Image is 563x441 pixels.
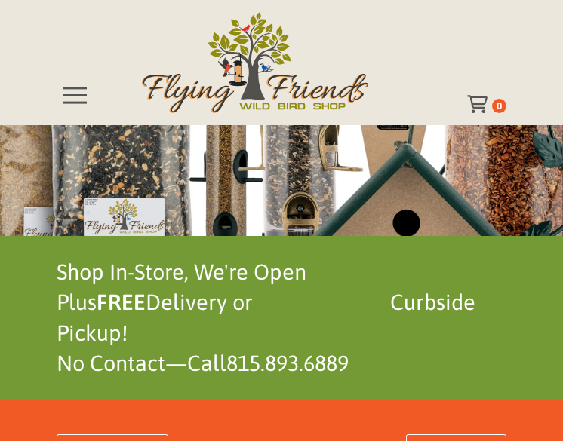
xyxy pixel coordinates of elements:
[497,100,502,112] span: 0
[226,351,349,375] a: 815.893.6889
[97,289,146,314] strong: FREE
[57,257,507,379] p: Shop In-Store, We're Open Plus Delivery or Curbside Pickup! No Contact—Call
[142,12,368,113] img: Flying Friends Wild Bird Shop Logo
[467,95,492,113] div: Toggle Off Canvas Content
[57,77,93,113] div: Toggle Off Canvas Content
